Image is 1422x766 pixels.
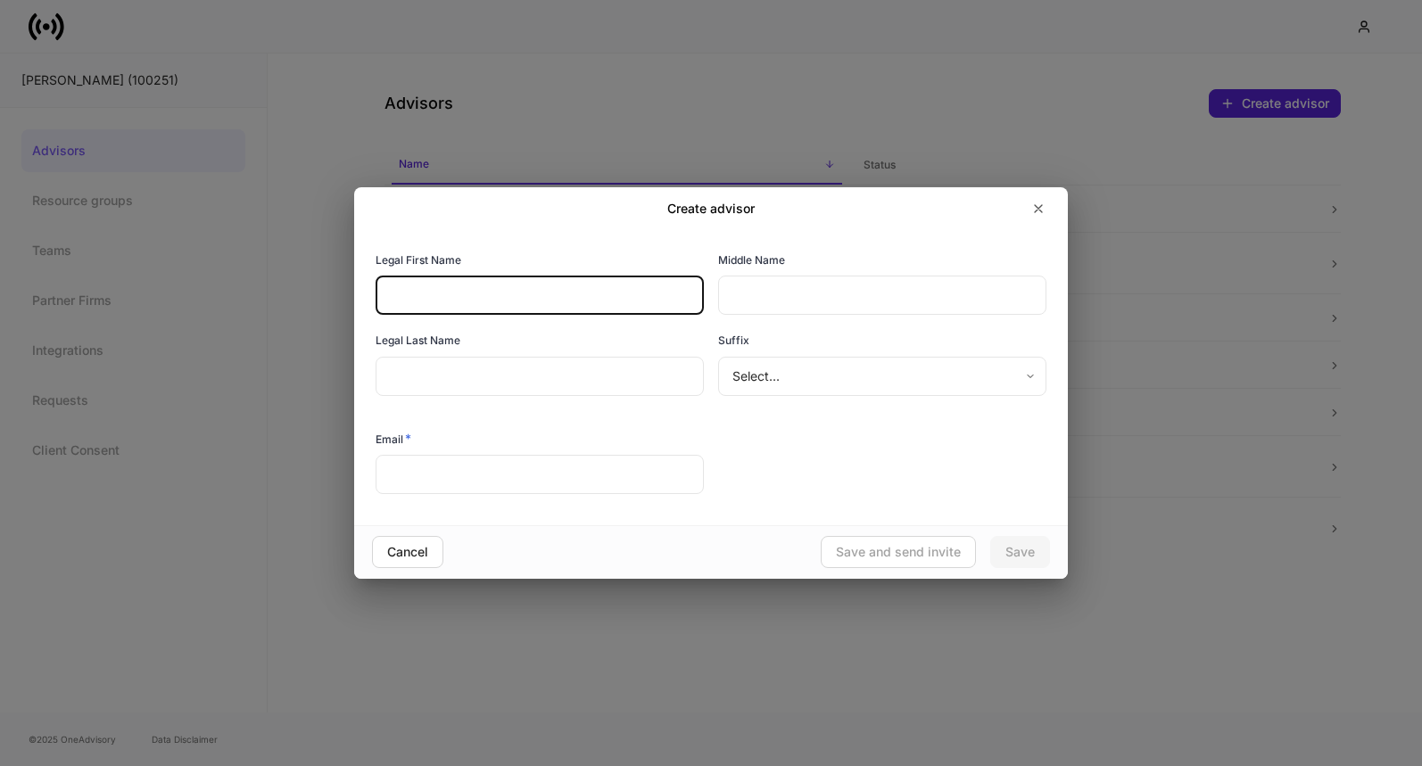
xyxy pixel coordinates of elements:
h6: Middle Name [718,251,785,268]
div: Select... [718,357,1046,396]
h6: Email [376,430,411,448]
h6: Legal Last Name [376,332,460,349]
button: Cancel [372,536,443,568]
h6: Legal First Name [376,251,461,268]
h2: Create advisor [667,200,755,218]
h6: Suffix [718,332,749,349]
div: Cancel [387,546,428,558]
